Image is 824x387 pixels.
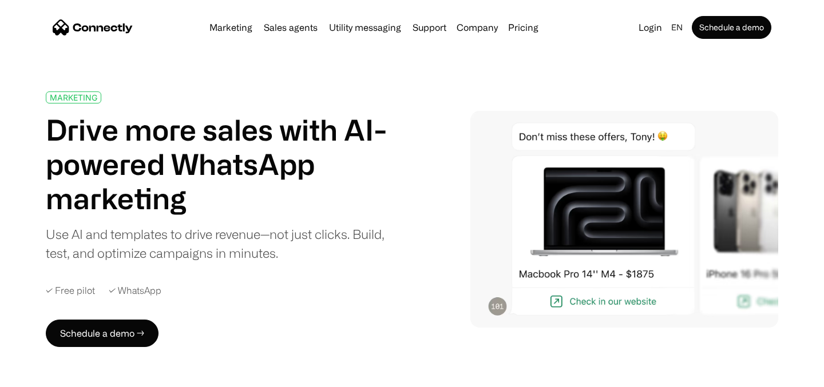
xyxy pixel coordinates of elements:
div: Company [457,19,498,35]
a: Schedule a demo [692,16,771,39]
div: MARKETING [50,93,97,102]
a: Sales agents [259,23,322,32]
a: Marketing [205,23,257,32]
h1: Drive more sales with AI-powered WhatsApp marketing [46,113,399,216]
div: ✓ Free pilot [46,285,95,296]
a: Schedule a demo → [46,320,159,347]
a: Login [634,19,667,35]
div: en [671,19,683,35]
a: Pricing [504,23,543,32]
a: Support [408,23,451,32]
div: Use AI and templates to drive revenue—not just clicks. Build, test, and optimize campaigns in min... [46,225,399,262]
a: Utility messaging [324,23,406,32]
div: ✓ WhatsApp [109,285,161,296]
